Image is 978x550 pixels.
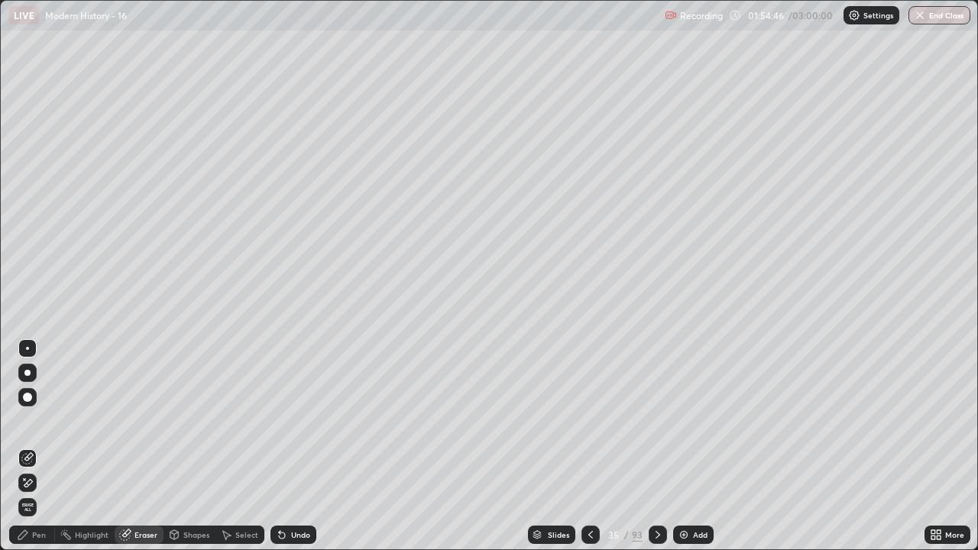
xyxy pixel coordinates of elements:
button: End Class [908,6,970,24]
div: / [624,530,629,539]
div: Pen [32,531,46,539]
p: LIVE [14,9,34,21]
p: Modern History - 16 [45,9,127,21]
div: Select [235,531,258,539]
div: Add [693,531,708,539]
div: Highlight [75,531,108,539]
p: Recording [680,10,723,21]
span: Erase all [19,503,36,512]
p: Settings [863,11,893,19]
div: Slides [548,531,569,539]
img: end-class-cross [914,9,926,21]
div: Shapes [183,531,209,539]
div: 35 [606,530,621,539]
div: Eraser [134,531,157,539]
div: Undo [291,531,310,539]
img: add-slide-button [678,529,690,541]
div: More [945,531,964,539]
img: class-settings-icons [848,9,860,21]
div: 93 [632,528,643,542]
img: recording.375f2c34.svg [665,9,677,21]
